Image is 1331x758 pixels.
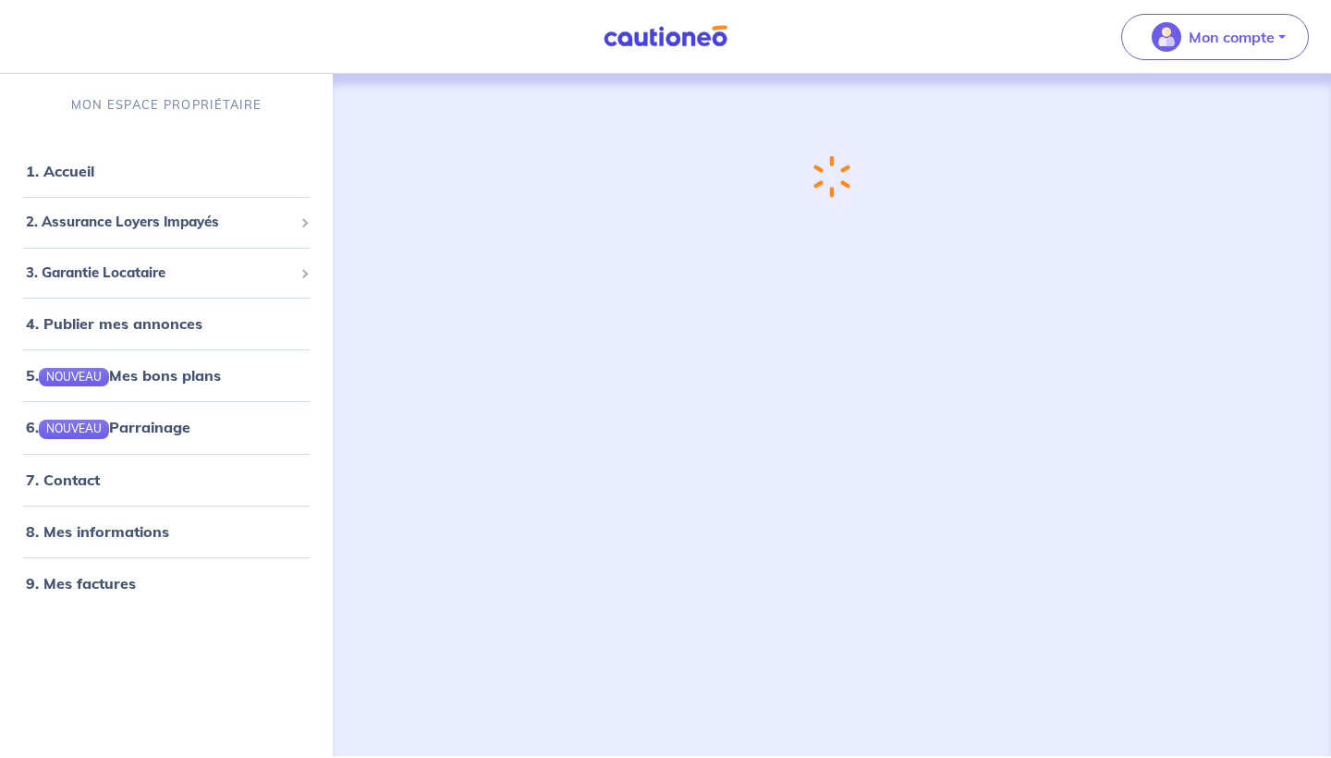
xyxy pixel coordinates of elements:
a: 7. Contact [26,471,100,489]
div: 5.NOUVEAUMes bons plans [7,357,325,394]
span: 2. Assurance Loyers Impayés [26,212,293,233]
div: 8. Mes informations [7,513,325,550]
div: 9. Mes factures [7,565,325,602]
span: 3. Garantie Locataire [26,263,293,284]
a: 5.NOUVEAUMes bons plans [26,366,221,385]
img: illu_account_valid_menu.svg [1152,22,1181,52]
div: 2. Assurance Loyers Impayés [7,204,325,240]
img: loading-spinner [813,155,850,198]
div: 6.NOUVEAUParrainage [7,409,325,446]
div: 1. Accueil [7,153,325,189]
a: 1. Accueil [26,162,94,180]
div: 4. Publier mes annonces [7,305,325,342]
a: 8. Mes informations [26,522,169,541]
div: 7. Contact [7,461,325,498]
img: Cautioneo [596,25,735,48]
div: 3. Garantie Locataire [7,255,325,291]
a: 9. Mes factures [26,574,136,593]
p: MON ESPACE PROPRIÉTAIRE [71,96,262,114]
a: 4. Publier mes annonces [26,314,202,333]
p: Mon compte [1189,26,1275,48]
button: illu_account_valid_menu.svgMon compte [1121,14,1309,60]
a: 6.NOUVEAUParrainage [26,418,190,436]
